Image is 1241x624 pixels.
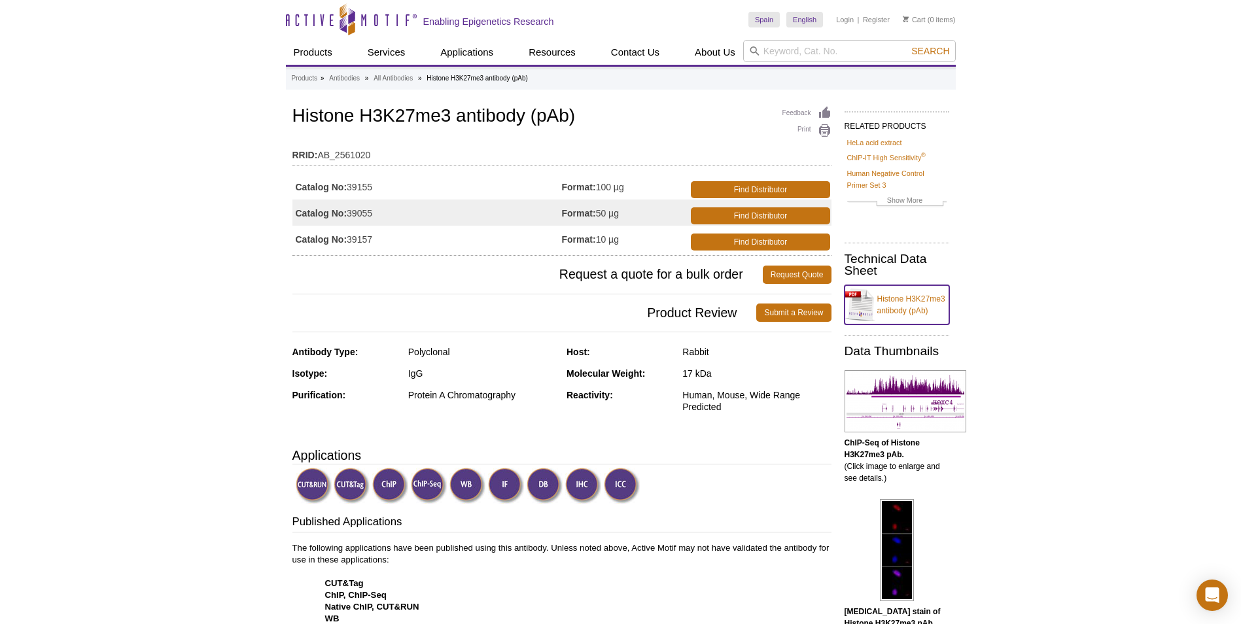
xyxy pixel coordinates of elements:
strong: Host: [567,347,590,357]
li: » [418,75,422,82]
a: Find Distributor [691,181,830,198]
strong: Catalog No: [296,234,347,245]
a: Find Distributor [691,234,830,251]
span: Request a quote for a bulk order [292,266,763,284]
div: Rabbit [682,346,831,358]
a: Find Distributor [691,207,830,224]
td: 39155 [292,173,562,199]
a: Products [286,40,340,65]
strong: Format: [562,234,596,245]
img: Histone H3K27me3 antibody (pAb) tested by immunofluorescence. [880,499,914,601]
strong: Format: [562,181,596,193]
img: Immunocytochemistry Validated [604,468,640,504]
td: 39055 [292,199,562,226]
a: Submit a Review [756,303,831,322]
h3: Applications [292,445,831,465]
div: Open Intercom Messenger [1197,580,1228,611]
span: Product Review [292,303,757,322]
li: Histone H3K27me3 antibody (pAb) [427,75,528,82]
li: | [858,12,860,27]
a: Register [863,15,890,24]
img: Your Cart [903,16,909,22]
td: 100 µg [562,173,689,199]
img: ChIP-Seq Validated [411,468,447,504]
strong: CUT&Tag [325,578,364,588]
input: Keyword, Cat. No. [743,40,956,62]
p: (Click image to enlarge and see details.) [845,437,949,484]
div: Human, Mouse, Wide Range Predicted [682,389,831,413]
b: ChIP-Seq of Histone H3K27me3 pAb. [845,438,920,459]
div: Protein A Chromatography [408,389,557,401]
td: AB_2561020 [292,141,831,162]
sup: ® [921,152,926,159]
a: Resources [521,40,584,65]
a: Request Quote [763,266,831,284]
div: IgG [408,368,557,379]
td: 39157 [292,226,562,252]
strong: Reactivity: [567,390,613,400]
button: Search [907,45,953,57]
a: All Antibodies [374,73,413,84]
a: Contact Us [603,40,667,65]
a: Products [292,73,317,84]
strong: RRID: [292,149,318,161]
a: ChIP-IT High Sensitivity® [847,152,926,164]
h3: Published Applications [292,514,831,532]
a: Print [782,124,831,138]
strong: Purification: [292,390,346,400]
strong: Format: [562,207,596,219]
strong: ChIP, ChIP-Seq [325,590,387,600]
a: Login [836,15,854,24]
strong: Native ChIP, CUT&RUN [325,602,419,612]
h2: Enabling Epigenetics Research [423,16,554,27]
img: Immunofluorescence Validated [488,468,524,504]
a: Applications [432,40,501,65]
td: 50 µg [562,199,689,226]
li: » [365,75,369,82]
li: (0 items) [903,12,956,27]
img: CUT&Tag Validated [334,468,370,504]
img: Histone H3K27me3 antibody (pAb) tested by ChIP-Seq. [845,370,966,432]
td: 10 µg [562,226,689,252]
a: Cart [903,15,926,24]
h2: Data Thumbnails [845,345,949,357]
img: Dot Blot Validated [527,468,563,504]
a: Show More [847,194,947,209]
a: English [786,12,823,27]
a: About Us [687,40,743,65]
img: CUT&RUN Validated [296,468,332,504]
img: Western Blot Validated [449,468,485,504]
h1: Histone H3K27me3 antibody (pAb) [292,106,831,128]
a: Histone H3K27me3 antibody (pAb) [845,285,949,324]
img: ChIP Validated [372,468,408,504]
strong: Catalog No: [296,207,347,219]
a: Antibodies [329,73,360,84]
strong: WB [325,614,340,623]
img: Immunohistochemistry Validated [565,468,601,504]
strong: Catalog No: [296,181,347,193]
strong: Molecular Weight: [567,368,645,379]
h2: Technical Data Sheet [845,253,949,277]
a: Spain [748,12,780,27]
li: » [321,75,324,82]
a: Human Negative Control Primer Set 3 [847,167,947,191]
div: 17 kDa [682,368,831,379]
strong: Isotype: [292,368,328,379]
div: Polyclonal [408,346,557,358]
a: HeLa acid extract [847,137,902,148]
a: Feedback [782,106,831,120]
h2: RELATED PRODUCTS [845,111,949,135]
strong: Antibody Type: [292,347,358,357]
a: Services [360,40,413,65]
span: Search [911,46,949,56]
